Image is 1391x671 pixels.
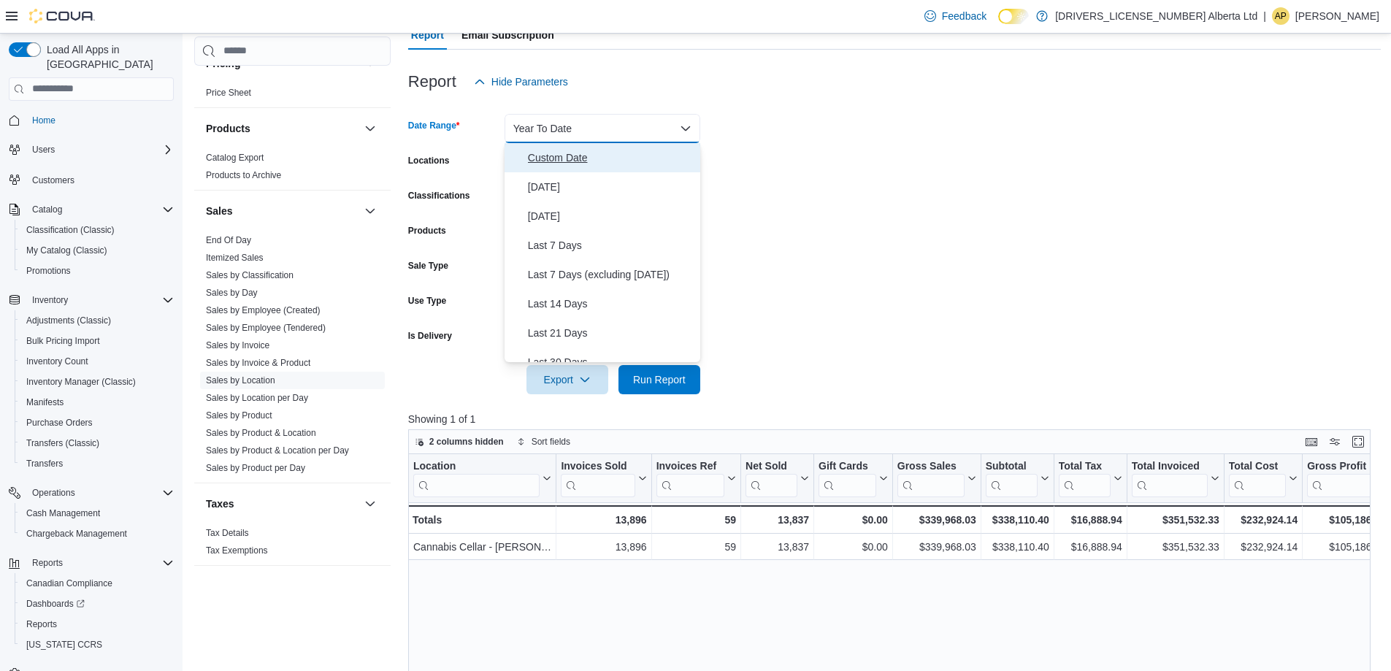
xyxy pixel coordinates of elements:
[26,201,68,218] button: Catalog
[1275,7,1287,25] span: AP
[526,365,608,394] button: Export
[26,396,64,408] span: Manifests
[26,335,100,347] span: Bulk Pricing Import
[413,460,551,497] button: Location
[408,155,450,166] label: Locations
[819,538,888,556] div: $0.00
[206,288,258,298] a: Sales by Day
[897,538,976,556] div: $339,968.03
[206,340,269,350] a: Sales by Invoice
[985,511,1049,529] div: $338,110.40
[1058,460,1110,497] div: Total Tax
[408,190,470,202] label: Classifications
[15,261,180,281] button: Promotions
[26,291,174,309] span: Inventory
[206,88,251,98] a: Price Sheet
[206,270,294,280] a: Sales by Classification
[819,460,876,474] div: Gift Cards
[3,199,180,220] button: Catalog
[361,495,379,513] button: Taxes
[32,487,75,499] span: Operations
[26,528,127,540] span: Chargeback Management
[20,373,174,391] span: Inventory Manager (Classic)
[26,172,80,189] a: Customers
[411,20,444,50] span: Report
[26,376,136,388] span: Inventory Manager (Classic)
[535,365,599,394] span: Export
[20,394,174,411] span: Manifests
[1131,460,1219,497] button: Total Invoiced
[206,170,281,180] a: Products to Archive
[1131,460,1207,497] div: Total Invoiced
[32,294,68,306] span: Inventory
[1263,7,1266,25] p: |
[26,356,88,367] span: Inventory Count
[528,295,694,313] span: Last 14 Days
[206,204,359,218] button: Sales
[819,460,876,497] div: Gift Card Sales
[206,323,326,333] a: Sales by Employee (Tendered)
[618,365,700,394] button: Run Report
[15,503,180,524] button: Cash Management
[206,527,249,539] span: Tax Details
[206,463,305,473] a: Sales by Product per Day
[746,460,797,474] div: Net Sold
[20,505,174,522] span: Cash Management
[26,458,63,469] span: Transfers
[1307,460,1386,497] button: Gross Profit
[408,412,1381,426] p: Showing 1 of 1
[15,372,180,392] button: Inventory Manager (Classic)
[528,207,694,225] span: [DATE]
[41,42,174,72] span: Load All Apps in [GEOGRAPHIC_DATA]
[206,375,275,386] a: Sales by Location
[429,436,504,448] span: 2 columns hidden
[20,525,174,542] span: Chargeback Management
[26,437,99,449] span: Transfers (Classic)
[26,291,74,309] button: Inventory
[206,462,305,474] span: Sales by Product per Day
[206,152,264,164] span: Catalog Export
[1272,7,1290,25] div: Amanda Pedersen
[206,496,359,511] button: Taxes
[20,525,133,542] a: Chargeback Management
[3,169,180,190] button: Customers
[3,139,180,160] button: Users
[897,460,965,497] div: Gross Sales
[413,460,540,474] div: Location
[206,392,308,404] span: Sales by Location per Day
[206,445,349,456] span: Sales by Product & Location per Day
[20,616,63,633] a: Reports
[206,169,281,181] span: Products to Archive
[20,353,174,370] span: Inventory Count
[408,225,446,237] label: Products
[528,149,694,166] span: Custom Date
[206,234,251,246] span: End Of Day
[409,433,510,450] button: 2 columns hidden
[986,538,1049,556] div: $338,110.40
[1303,433,1320,450] button: Keyboard shortcuts
[528,353,694,371] span: Last 30 Days
[26,111,174,129] span: Home
[505,143,700,362] div: Select listbox
[361,120,379,137] button: Products
[26,417,93,429] span: Purchase Orders
[746,511,809,529] div: 13,837
[746,460,809,497] button: Net Sold
[656,511,735,529] div: 59
[206,427,316,439] span: Sales by Product & Location
[20,575,174,592] span: Canadian Compliance
[26,484,174,502] span: Operations
[20,455,69,472] a: Transfers
[26,598,85,610] span: Dashboards
[206,375,275,386] span: Sales by Location
[206,305,321,315] a: Sales by Employee (Created)
[20,262,77,280] a: Promotions
[897,460,976,497] button: Gross Sales
[20,414,174,432] span: Purchase Orders
[194,84,391,107] div: Pricing
[32,557,63,569] span: Reports
[505,114,700,143] button: Year To Date
[206,496,234,511] h3: Taxes
[461,20,554,50] span: Email Subscription
[408,120,460,131] label: Date Range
